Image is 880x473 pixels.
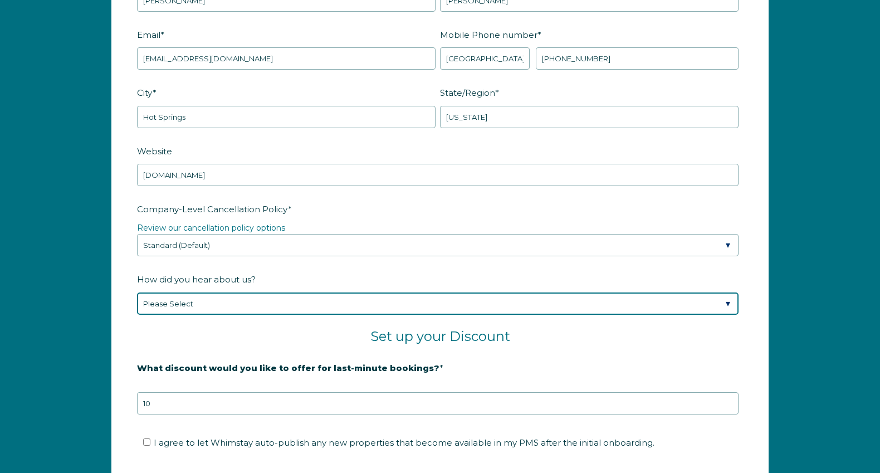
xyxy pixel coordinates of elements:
[137,223,285,233] a: Review our cancellation policy options
[137,381,311,391] strong: 20% is recommended, minimum of 10%
[143,438,150,446] input: I agree to let Whimstay auto-publish any new properties that become available in my PMS after the...
[137,84,153,101] span: City
[154,437,654,448] span: I agree to let Whimstay auto-publish any new properties that become available in my PMS after the...
[137,26,160,43] span: Email
[370,328,510,344] span: Set up your Discount
[137,363,439,373] strong: What discount would you like to offer for last-minute bookings?
[440,26,537,43] span: Mobile Phone number
[137,201,288,218] span: Company-Level Cancellation Policy
[137,143,172,160] span: Website
[137,271,256,288] span: How did you hear about us?
[440,84,495,101] span: State/Region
